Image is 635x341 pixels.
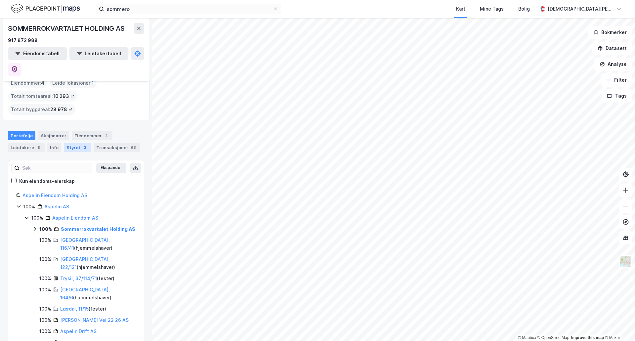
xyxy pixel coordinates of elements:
[39,327,51,335] div: 100%
[8,78,47,88] div: Eiendommer :
[537,335,570,340] a: OpenStreetMap
[60,255,136,271] div: ( hjemmelshaver )
[60,236,136,252] div: ( hjemmelshaver )
[480,5,504,13] div: Mine Tags
[96,163,126,173] button: Ekspander
[20,163,92,173] input: Søk
[64,143,91,152] div: Styret
[8,47,67,60] button: Eiendomstabell
[41,79,44,87] span: 4
[72,131,112,140] div: Eiendommer
[52,215,98,221] a: Aspelin Eiendom AS
[35,144,42,151] div: 8
[47,143,61,152] div: Info
[44,204,69,209] a: Aspelin AS
[60,237,110,251] a: [GEOGRAPHIC_DATA], 116/41
[60,287,110,300] a: [GEOGRAPHIC_DATA], 164/6
[69,47,128,60] button: Leietakertabell
[39,225,52,233] div: 100%
[602,89,632,103] button: Tags
[601,73,632,87] button: Filter
[8,36,38,44] div: 917 872 988
[104,4,273,14] input: Søk på adresse, matrikkel, gårdeiere, leietakere eller personer
[38,131,69,140] div: Aksjonærer
[39,305,51,313] div: 100%
[50,78,97,88] div: Leide lokasjoner :
[23,203,35,211] div: 100%
[518,5,530,13] div: Bolig
[548,5,614,13] div: [DEMOGRAPHIC_DATA][PERSON_NAME]
[60,276,97,281] a: Trysil, 37/114/71
[8,23,126,34] div: SOMMERROKVARTALET HOLDING AS
[60,286,136,302] div: ( hjemmelshaver )
[588,26,632,39] button: Bokmerker
[94,143,140,152] div: Transaksjoner
[53,92,75,100] span: 10 293 ㎡
[11,3,80,15] img: logo.f888ab2527a4732fd821a326f86c7f29.svg
[571,335,604,340] a: Improve this map
[60,306,89,312] a: Lærdal, 11/15
[594,58,632,71] button: Analyse
[39,255,51,263] div: 100%
[61,226,135,232] a: Sommerrokvartalet Holding AS
[8,104,75,115] div: Totalt byggareal :
[60,305,106,313] div: ( fester )
[19,177,75,185] div: Kun eiendoms-eierskap
[60,275,114,282] div: ( fester )
[8,131,35,140] div: Portefølje
[39,236,51,244] div: 100%
[518,335,536,340] a: Mapbox
[39,286,51,294] div: 100%
[31,214,43,222] div: 100%
[592,42,632,55] button: Datasett
[8,91,77,102] div: Totalt tomteareal :
[39,275,51,282] div: 100%
[39,316,51,324] div: 100%
[92,79,94,87] span: 1
[602,309,635,341] iframe: Chat Widget
[50,106,73,113] span: 28 978 ㎡
[619,255,632,268] img: Z
[456,5,465,13] div: Kart
[60,256,110,270] a: [GEOGRAPHIC_DATA], 122/121
[103,132,110,139] div: 4
[82,144,88,151] div: 3
[22,192,87,198] a: Aspelin Eiendom Holding AS
[602,309,635,341] div: Kontrollprogram for chat
[60,317,129,323] a: [PERSON_NAME] Vei 22 26 AS
[60,328,97,334] a: Aspelin Drift AS
[130,144,137,151] div: 63
[8,143,45,152] div: Leietakere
